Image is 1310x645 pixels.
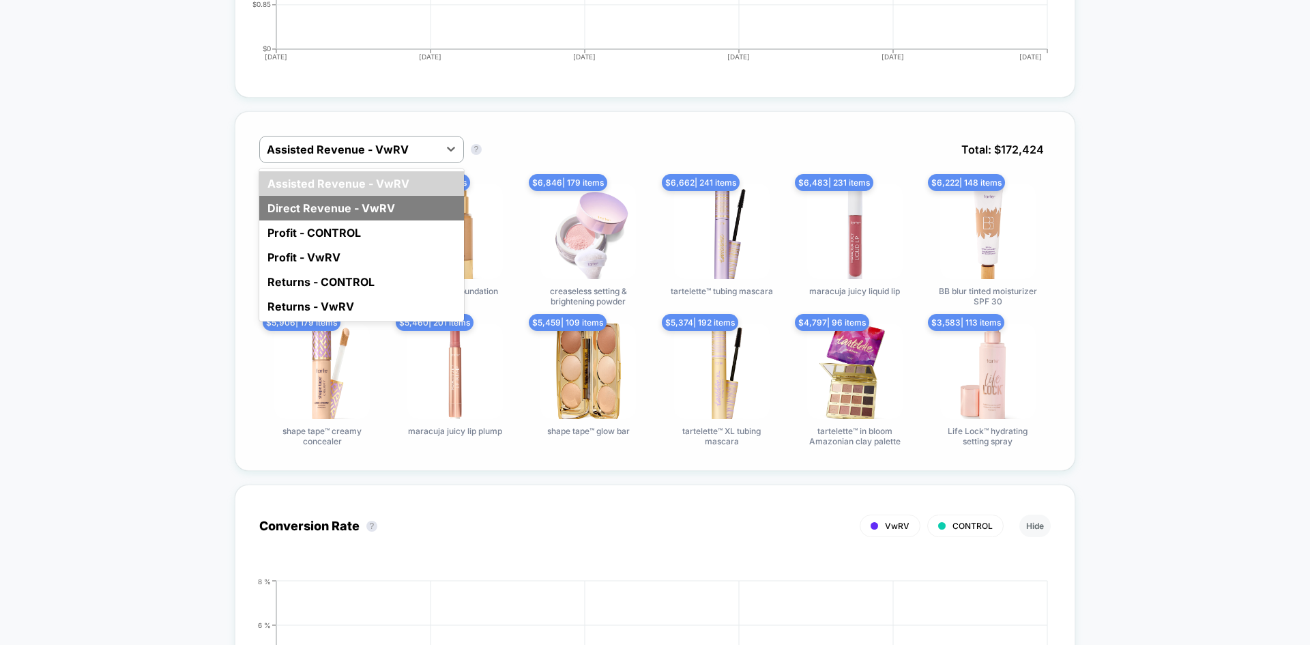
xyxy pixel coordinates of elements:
span: maracuja juicy liquid lip [809,286,900,296]
tspan: [DATE] [419,53,441,61]
button: ? [366,521,377,532]
tspan: [DATE] [728,53,751,61]
img: BB blur tinted moisturizer SPF 30 [940,184,1036,279]
img: maracuja juicy lip plump [407,324,503,419]
img: tartelette™ in bloom Amazonian clay palette [807,324,903,419]
div: Direct Revenue - VwRV [259,196,464,220]
span: tartelette™ tubing mascara [671,286,773,296]
img: Life Lock™ hydrating setting spray [940,324,1036,419]
tspan: [DATE] [882,53,905,61]
span: shape tape™ glow bar [547,426,630,436]
span: $ 3,583 | 113 items [928,314,1004,331]
div: Returns - VwRV [259,294,464,319]
tspan: [DATE] [265,53,287,61]
span: $ 5,374 | 192 items [662,314,738,331]
span: $ 6,662 | 241 items [662,174,740,191]
div: Profit - VwRV [259,245,464,270]
img: tartelette™ tubing mascara [674,184,770,279]
span: $ 6,483 | 231 items [795,174,873,191]
span: Total: $ 172,424 [955,136,1051,163]
img: shape tape™ glow bar [540,324,636,419]
span: creaseless setting & brightening powder [537,286,639,306]
img: creaseless setting & brightening powder [540,184,636,279]
span: $ 4,797 | 96 items [795,314,869,331]
span: VwRV [885,521,909,531]
tspan: $0 [263,44,271,53]
span: $ 6,222 | 148 items [928,174,1005,191]
span: $ 6,846 | 179 items [529,174,607,191]
div: Returns - CONTROL [259,270,464,294]
span: tartelette™ in bloom Amazonian clay palette [804,426,906,446]
button: ? [471,144,482,155]
tspan: [DATE] [1020,53,1043,61]
div: Assisted Revenue - VwRV [259,171,464,196]
img: tartelette™ XL tubing mascara [674,324,770,419]
tspan: 8 % [258,577,271,585]
span: tartelette™ XL tubing mascara [671,426,773,446]
tspan: [DATE] [573,53,596,61]
span: CONTROL [952,521,993,531]
span: $ 5,459 | 109 items [529,314,607,331]
tspan: 6 % [258,620,271,629]
span: shape tape™ creamy concealer [271,426,373,446]
span: maracuja juicy lip plump [408,426,502,436]
div: Profit - CONTROL [259,220,464,245]
img: shape tape™ creamy concealer [274,324,370,419]
span: $ 5,460 | 201 items [396,314,474,331]
button: Hide [1019,515,1051,537]
span: $ 5,906 | 179 items [263,314,340,331]
span: Life Lock™ hydrating setting spray [937,426,1039,446]
img: maracuja juicy liquid lip [807,184,903,279]
span: BB blur tinted moisturizer SPF 30 [937,286,1039,306]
